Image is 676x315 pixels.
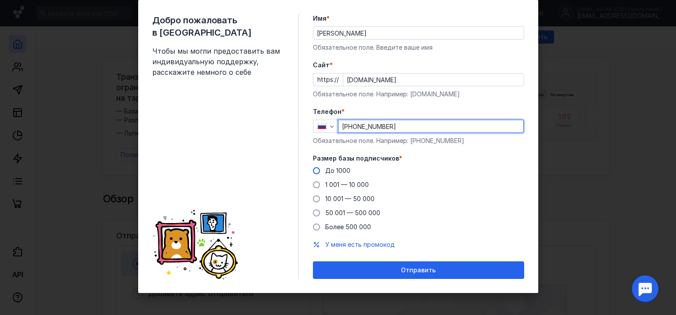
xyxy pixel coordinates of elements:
span: 1 001 — 10 000 [325,181,369,188]
span: 50 001 — 500 000 [325,209,380,216]
span: Отправить [401,267,436,274]
span: Размер базы подписчиков [313,154,399,163]
span: Телефон [313,107,342,116]
button: Отправить [313,261,524,279]
div: Обязательное поле. Например: [DOMAIN_NAME] [313,90,524,99]
div: Обязательное поле. Например: [PHONE_NUMBER] [313,136,524,145]
span: У меня есть промокод [325,241,395,248]
span: Более 500 000 [325,223,371,231]
span: 10 001 — 50 000 [325,195,375,202]
div: Обязательное поле. Введите ваше имя [313,43,524,52]
span: До 1000 [325,167,350,174]
span: Имя [313,14,327,23]
span: Добро пожаловать в [GEOGRAPHIC_DATA] [152,14,284,39]
button: У меня есть промокод [325,240,395,249]
span: Чтобы мы могли предоставить вам индивидуальную поддержку, расскажите немного о себе [152,46,284,77]
span: Cайт [313,61,330,70]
